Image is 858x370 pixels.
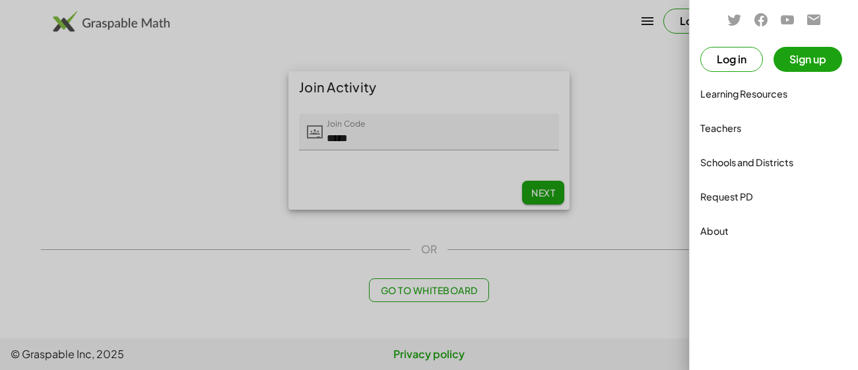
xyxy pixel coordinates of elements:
a: About [695,215,853,247]
button: Sign up [774,47,842,72]
a: Learning Resources [695,78,853,109]
div: Request PD [700,189,847,204]
div: Learning Resources [700,86,847,102]
div: Teachers [700,120,847,136]
div: Schools and Districts [700,154,847,170]
div: About [700,223,847,239]
button: Log in [700,47,763,72]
